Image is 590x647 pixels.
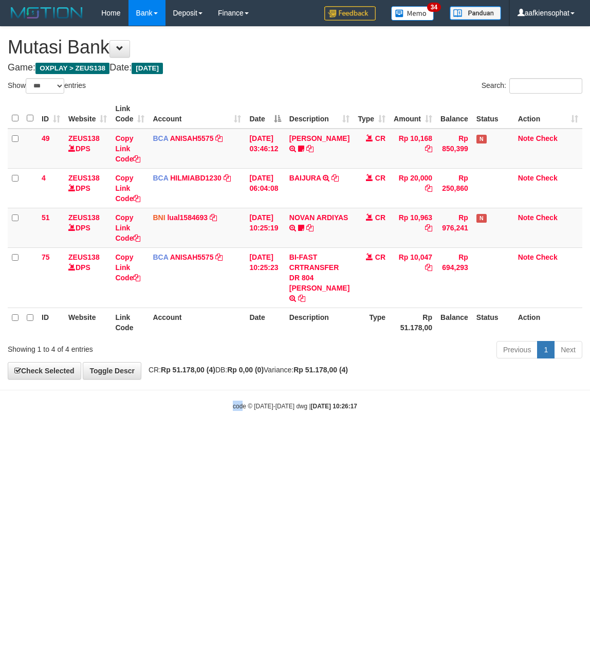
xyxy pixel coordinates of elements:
a: BAIJURA [289,174,321,182]
select: Showentries [26,78,64,94]
span: BCA [153,134,168,142]
span: CR [375,253,385,261]
th: Description: activate to sort column ascending [285,99,354,129]
a: Copy ANISAH5575 to clipboard [215,134,223,142]
span: 34 [427,3,441,12]
img: Feedback.jpg [324,6,376,21]
span: CR [375,174,385,182]
a: Copy BI-FAST CRTRANSFER DR 804 NIKO DWIHERIYANTO to clipboard [298,294,305,302]
td: Rp 10,047 [390,247,436,308]
td: Rp 250,860 [436,168,472,208]
span: BNI [153,213,165,222]
img: panduan.png [450,6,501,20]
th: Account: activate to sort column ascending [149,99,245,129]
a: HILMIABD1230 [170,174,222,182]
span: CR: DB: Variance: [143,366,348,374]
th: Status [472,99,514,129]
a: Check [536,213,558,222]
th: Date [245,308,285,337]
td: DPS [64,247,111,308]
a: Copy BAIJURA to clipboard [331,174,339,182]
span: CR [375,134,385,142]
a: Copy Rp 10,963 to clipboard [425,224,432,232]
th: Amount: activate to sort column ascending [390,99,436,129]
td: Rp 694,293 [436,247,472,308]
strong: Rp 51.178,00 (4) [293,366,348,374]
label: Show entries [8,78,86,94]
a: Next [554,341,582,358]
th: Link Code: activate to sort column ascending [111,99,149,129]
a: ZEUS138 [68,174,100,182]
div: Showing 1 to 4 of 4 entries [8,340,238,354]
a: Check [536,174,558,182]
th: Link Code [111,308,149,337]
img: Button%20Memo.svg [391,6,434,21]
a: [PERSON_NAME] [289,134,349,142]
a: Copy HILMIABD1230 to clipboard [224,174,231,182]
input: Search: [509,78,582,94]
th: Website: activate to sort column ascending [64,99,111,129]
td: Rp 976,241 [436,208,472,247]
td: DPS [64,168,111,208]
a: Copy NOVAN ARDIYAS to clipboard [306,224,314,232]
th: Date: activate to sort column descending [245,99,285,129]
a: ZEUS138 [68,213,100,222]
th: Description [285,308,354,337]
td: Rp 10,168 [390,129,436,169]
td: Rp 10,963 [390,208,436,247]
strong: [DATE] 10:26:17 [311,403,357,410]
span: CR [375,213,385,222]
a: ZEUS138 [68,253,100,261]
th: Action: activate to sort column ascending [514,99,582,129]
th: Type [354,308,390,337]
th: ID: activate to sort column ascending [38,99,64,129]
a: Copy Rp 10,047 to clipboard [425,263,432,272]
a: Previous [496,341,538,358]
td: [DATE] 03:46:12 [245,129,285,169]
a: Note [518,213,534,222]
strong: Rp 51.178,00 (4) [161,366,215,374]
th: Website [64,308,111,337]
h4: Game: Date: [8,63,582,73]
td: [DATE] 10:25:19 [245,208,285,247]
a: Copy Rp 10,168 to clipboard [425,145,432,153]
td: Rp 20,000 [390,168,436,208]
td: DPS [64,129,111,169]
a: Copy Link Code [115,134,140,163]
span: 4 [42,174,46,182]
a: Copy ANISAH5575 to clipboard [215,253,223,261]
td: DPS [64,208,111,247]
th: ID [38,308,64,337]
span: 49 [42,134,50,142]
span: 75 [42,253,50,261]
a: Note [518,253,534,261]
th: Account [149,308,245,337]
a: Copy Link Code [115,174,140,203]
a: Copy Link Code [115,253,140,282]
th: Rp 51.178,00 [390,308,436,337]
a: Toggle Descr [83,362,141,380]
strong: Rp 0,00 (0) [227,366,264,374]
a: Check [536,253,558,261]
span: 51 [42,213,50,222]
span: BCA [153,253,168,261]
h1: Mutasi Bank [8,37,582,58]
span: Has Note [476,135,487,143]
a: Note [518,174,534,182]
a: ANISAH5575 [170,253,214,261]
td: [DATE] 10:25:23 [245,247,285,308]
td: Rp 850,399 [436,129,472,169]
a: ANISAH5575 [170,134,214,142]
td: BI-FAST CRTRANSFER DR 804 [PERSON_NAME] [285,247,354,308]
th: Status [472,308,514,337]
a: Check [536,134,558,142]
th: Balance [436,99,472,129]
a: Note [518,134,534,142]
a: NOVAN ARDIYAS [289,213,348,222]
td: [DATE] 06:04:08 [245,168,285,208]
span: [DATE] [132,63,163,74]
span: BCA [153,174,168,182]
a: Copy lual1584693 to clipboard [210,213,217,222]
a: 1 [537,341,555,358]
a: Check Selected [8,362,81,380]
